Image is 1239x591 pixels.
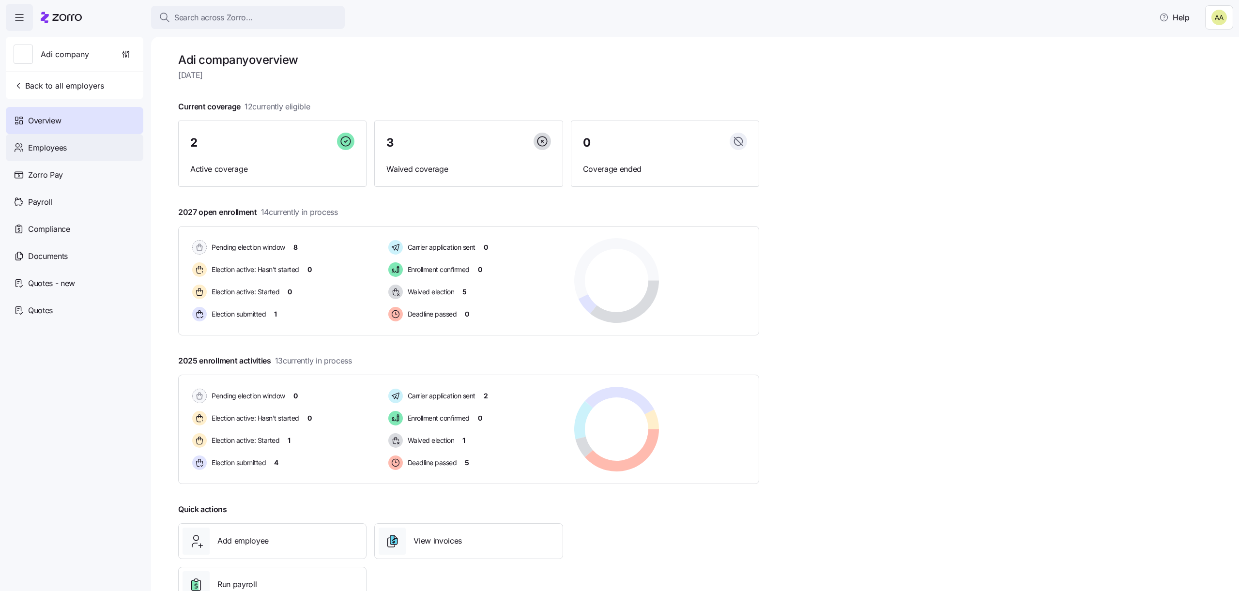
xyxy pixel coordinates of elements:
span: 5 [465,458,469,468]
span: Enrollment confirmed [405,413,470,423]
span: Election active: Started [209,287,279,297]
span: 0 [288,287,292,297]
span: 2 [484,391,488,401]
span: 8 [293,242,298,252]
span: Run payroll [217,578,257,591]
span: 3 [386,137,394,149]
img: 69dbe272839496de7880a03cd36c60c1 [1211,10,1227,25]
span: 14 currently in process [261,206,338,218]
button: Search across Zorro... [151,6,345,29]
span: Election active: Started [209,436,279,445]
span: 2027 open enrollment [178,206,338,218]
span: 0 [583,137,591,149]
span: Deadline passed [405,458,457,468]
span: Election submitted [209,458,266,468]
span: View invoices [413,535,462,547]
span: Quotes - new [28,277,75,289]
span: 0 [465,309,469,319]
span: Active coverage [190,163,354,175]
span: Waived election [405,436,455,445]
span: Election active: Hasn't started [209,265,299,274]
span: Deadline passed [405,309,457,319]
a: Quotes - new [6,270,143,297]
span: 0 [478,413,482,423]
button: Back to all employers [10,76,108,95]
span: 1 [274,309,277,319]
span: 0 [293,391,298,401]
span: Help [1159,12,1190,23]
span: Employees [28,142,67,154]
span: 0 [307,265,312,274]
span: Coverage ended [583,163,747,175]
span: Add employee [217,535,269,547]
span: 2 [190,137,198,149]
span: Compliance [28,223,70,235]
span: 5 [462,287,467,297]
a: Overview [6,107,143,134]
span: Quick actions [178,503,227,515]
span: 12 currently eligible [245,101,310,113]
span: Quotes [28,304,53,317]
span: Payroll [28,196,52,208]
span: Search across Zorro... [174,12,253,24]
span: 1 [462,436,465,445]
span: 0 [307,413,312,423]
a: Documents [6,242,143,270]
span: Election active: Hasn't started [209,413,299,423]
a: Quotes [6,297,143,324]
h1: Adi company overview [178,52,759,67]
span: Waived coverage [386,163,551,175]
span: [DATE] [178,69,759,81]
button: Help [1151,8,1197,27]
span: Pending election window [209,391,285,401]
span: Zorro Pay [28,169,63,181]
a: Compliance [6,215,143,242]
span: Documents [28,250,68,262]
a: Employees [6,134,143,161]
span: Waived election [405,287,455,297]
span: Carrier application sent [405,242,475,252]
span: Current coverage [178,101,310,113]
span: 4 [274,458,278,468]
span: Back to all employers [14,80,104,91]
span: Overview [28,115,61,127]
span: 1 [288,436,291,445]
a: Zorro Pay [6,161,143,188]
span: Pending election window [209,242,285,252]
span: 13 currently in process [275,355,352,367]
span: Adi company [41,48,89,61]
span: 0 [484,242,488,252]
span: Enrollment confirmed [405,265,470,274]
span: Carrier application sent [405,391,475,401]
span: Election submitted [209,309,266,319]
span: 0 [478,265,482,274]
a: Payroll [6,188,143,215]
span: 2025 enrollment activities [178,355,352,367]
